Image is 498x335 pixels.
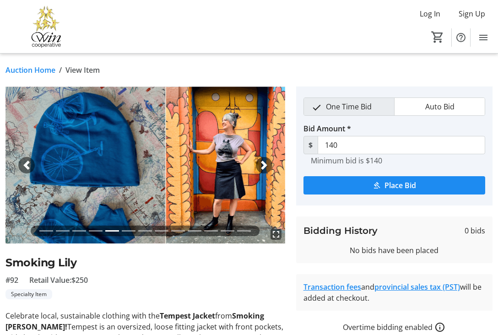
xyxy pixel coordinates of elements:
[459,8,485,19] span: Sign Up
[303,282,361,292] a: Transaction fees
[303,281,485,303] div: and will be added at checkout.
[303,176,485,195] button: Place Bid
[160,311,215,321] strong: Tempest Jacket
[451,6,493,21] button: Sign Up
[296,322,493,333] div: Overtime bidding enabled
[384,180,416,191] span: Place Bid
[5,289,52,299] tr-label-badge: Specialty Item
[465,225,485,236] span: 0 bids
[452,28,470,47] button: Help
[320,98,377,115] span: One Time Bid
[374,282,460,292] a: provincial sales tax (PST)
[65,65,100,76] span: View Item
[303,123,351,134] label: Bid Amount *
[303,224,378,238] h3: Bidding History
[303,136,318,154] span: $
[5,275,18,286] span: #92
[5,254,285,270] h2: Smoking Lily
[420,98,460,115] span: Auto Bid
[420,8,440,19] span: Log In
[5,65,55,76] a: Auction Home
[303,245,485,256] div: No bids have been placed
[29,275,88,286] span: Retail Value: $250
[474,28,493,47] button: Menu
[5,4,87,49] img: Victoria Women In Need Community Cooperative's Logo
[311,156,382,165] tr-hint: Minimum bid is $140
[59,65,62,76] span: /
[5,86,285,243] img: Image
[412,6,448,21] button: Log In
[5,311,264,332] strong: Smoking [PERSON_NAME]!
[434,322,445,333] a: How overtime bidding works for silent auctions
[271,229,281,240] mat-icon: fullscreen
[429,29,446,45] button: Cart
